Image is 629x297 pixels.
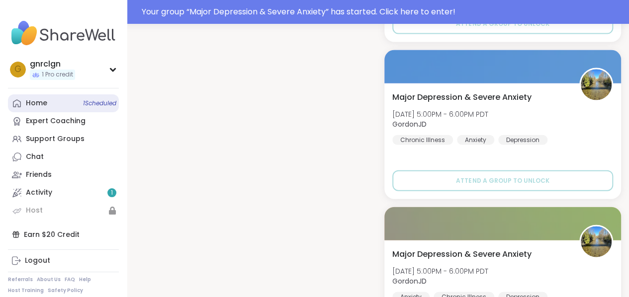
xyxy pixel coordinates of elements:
[25,256,50,266] div: Logout
[392,119,427,129] b: GordonJD
[392,109,488,119] span: [DATE] 5:00PM - 6:00PM PDT
[14,63,21,76] span: g
[8,252,119,270] a: Logout
[30,59,75,70] div: gnrclgn
[392,266,488,276] span: [DATE] 5:00PM - 6:00PM PDT
[8,112,119,130] a: Expert Coaching
[26,116,86,126] div: Expert Coaching
[26,188,52,198] div: Activity
[37,276,61,283] a: About Us
[8,166,119,184] a: Friends
[8,287,44,294] a: Host Training
[8,148,119,166] a: Chat
[65,276,75,283] a: FAQ
[26,152,44,162] div: Chat
[142,6,623,18] div: Your group “ Major Depression & Severe Anxiety ” has started. Click here to enter!
[8,225,119,243] div: Earn $20 Credit
[26,98,47,108] div: Home
[392,170,614,191] button: Attend a group to unlock
[581,70,612,100] img: GordonJD
[42,71,73,79] span: 1 Pro credit
[581,226,612,257] img: GordonJD
[8,202,119,220] a: Host
[8,16,119,51] img: ShareWell Nav Logo
[26,134,85,144] div: Support Groups
[26,170,52,180] div: Friends
[392,276,427,286] b: GordonJD
[457,135,494,145] div: Anxiety
[26,206,43,216] div: Host
[498,135,547,145] div: Depression
[8,184,119,202] a: Activity1
[392,248,532,260] span: Major Depression & Severe Anxiety
[79,276,91,283] a: Help
[48,287,83,294] a: Safety Policy
[456,176,549,185] span: Attend a group to unlock
[392,91,532,103] span: Major Depression & Severe Anxiety
[8,276,33,283] a: Referrals
[8,94,119,112] a: Home1Scheduled
[392,135,453,145] div: Chronic Illness
[8,130,119,148] a: Support Groups
[111,189,113,197] span: 1
[83,99,116,107] span: 1 Scheduled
